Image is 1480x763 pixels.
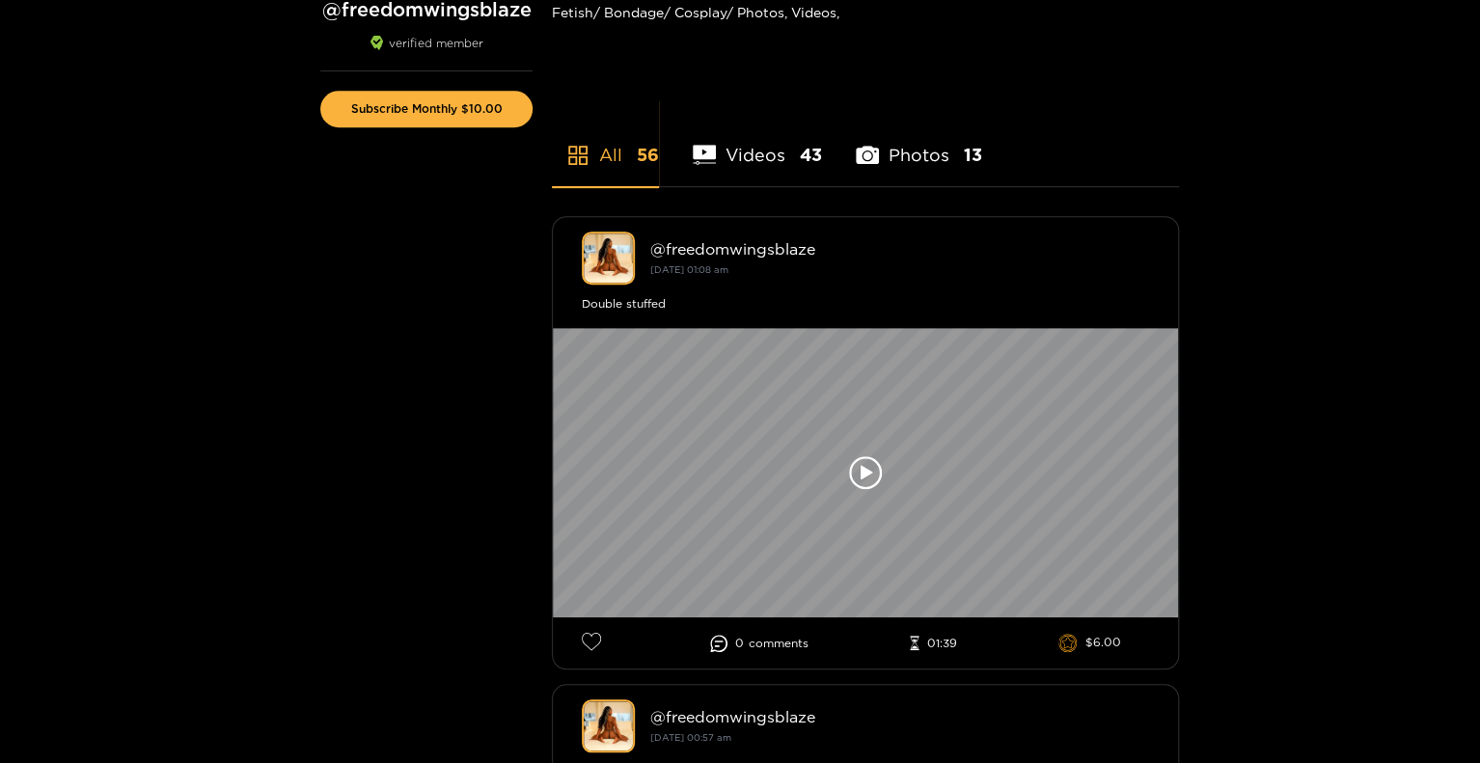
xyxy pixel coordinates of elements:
img: freedomwingsblaze [582,232,635,285]
span: 43 [800,143,822,167]
span: 13 [964,143,982,167]
small: [DATE] 00:57 am [650,732,731,743]
div: verified member [320,36,533,71]
small: [DATE] 01:08 am [650,264,728,275]
li: 01:39 [910,636,957,651]
span: 56 [637,143,659,167]
div: @ freedomwingsblaze [650,708,1149,725]
img: freedomwingsblaze [582,699,635,752]
li: All [552,99,659,186]
span: appstore [566,144,589,167]
li: Photos [856,99,982,186]
div: @ freedomwingsblaze [650,240,1149,258]
li: 0 [710,635,809,652]
li: Videos [693,99,822,186]
li: $6.00 [1058,634,1121,653]
div: Double stuffed [582,294,1149,313]
span: comment s [749,637,809,650]
button: Subscribe Monthly $10.00 [320,91,533,127]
